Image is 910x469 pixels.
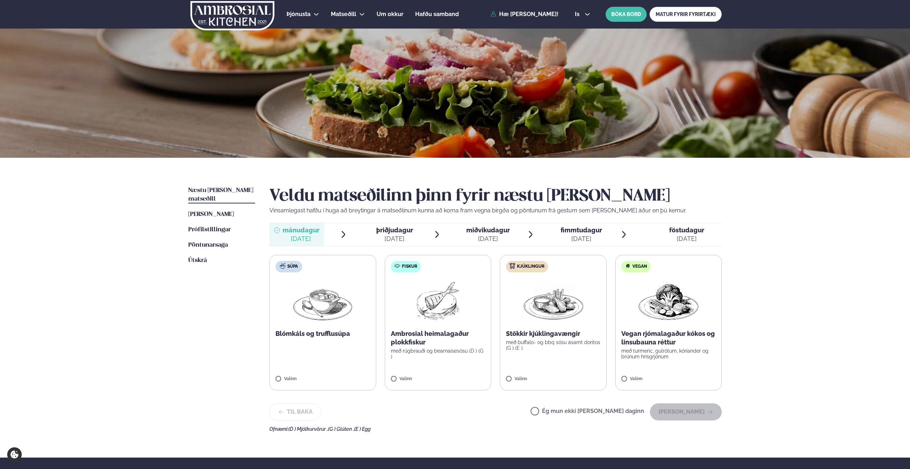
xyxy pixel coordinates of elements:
[491,11,558,17] a: Hæ [PERSON_NAME]!
[569,11,596,17] button: is
[283,234,319,243] div: [DATE]
[575,11,582,17] span: is
[188,242,228,248] span: Pöntunarsaga
[287,10,310,19] a: Þjónusta
[354,426,371,432] span: (E ) Egg
[522,278,585,324] img: Chicken-wings-legs.png
[376,226,413,234] span: þriðjudagur
[509,263,515,269] img: chicken.svg
[287,264,298,269] span: Súpa
[466,226,510,234] span: miðvikudagur
[269,426,722,432] div: Ofnæmi:
[283,226,319,234] span: mánudagur
[188,211,234,217] span: [PERSON_NAME]
[650,403,722,420] button: [PERSON_NAME]
[287,11,310,17] span: Þjónusta
[288,426,328,432] span: (D ) Mjólkurvörur ,
[391,348,486,359] p: með rúgbrauði og bearnaisesósu (D ) (G )
[415,10,459,19] a: Hafðu samband
[7,447,22,462] a: Cookie settings
[669,234,704,243] div: [DATE]
[632,264,647,269] span: Vegan
[637,278,700,324] img: Vegan.png
[377,11,403,17] span: Um okkur
[402,264,417,269] span: Fiskur
[269,403,322,420] button: Til baka
[188,256,207,265] a: Útskrá
[506,329,601,338] p: Stökkir kjúklingavængir
[506,339,601,351] p: með buffalo- og bbq sósu ásamt doritos (G ) (E )
[669,226,704,234] span: föstudagur
[415,278,461,324] img: fish.png
[331,11,356,17] span: Matseðill
[415,11,459,17] span: Hafðu samband
[377,10,403,19] a: Um okkur
[269,186,722,206] h2: Veldu matseðilinn þinn fyrir næstu [PERSON_NAME]
[466,234,510,243] div: [DATE]
[561,226,602,234] span: fimmtudagur
[606,7,647,22] button: BÓKA BORÐ
[269,206,722,215] p: Vinsamlegast hafðu í huga að breytingar á matseðlinum kunna að koma fram vegna birgða og pöntunum...
[394,263,400,269] img: fish.svg
[328,426,354,432] span: (G ) Glúten ,
[188,186,255,203] a: Næstu [PERSON_NAME] matseðill
[517,264,544,269] span: Kjúklingur
[291,278,354,324] img: Soup.png
[650,7,722,22] a: MATUR FYRIR FYRIRTÆKI
[275,329,370,338] p: Blómkáls og trufflusúpa
[561,234,602,243] div: [DATE]
[621,348,716,359] p: með turmeric, gulrótum, kóríander og brúnum hrísgrjónum
[190,1,275,30] img: logo
[391,329,486,347] p: Ambrosial heimalagaður plokkfiskur
[188,257,207,263] span: Útskrá
[188,226,231,234] a: Prófílstillingar
[621,329,716,347] p: Vegan rjómalagaður kókos og linsubauna réttur
[280,263,285,269] img: soup.svg
[331,10,356,19] a: Matseðill
[376,234,413,243] div: [DATE]
[188,187,253,202] span: Næstu [PERSON_NAME] matseðill
[625,263,631,269] img: Vegan.svg
[188,210,234,219] a: [PERSON_NAME]
[188,227,231,233] span: Prófílstillingar
[188,241,228,249] a: Pöntunarsaga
